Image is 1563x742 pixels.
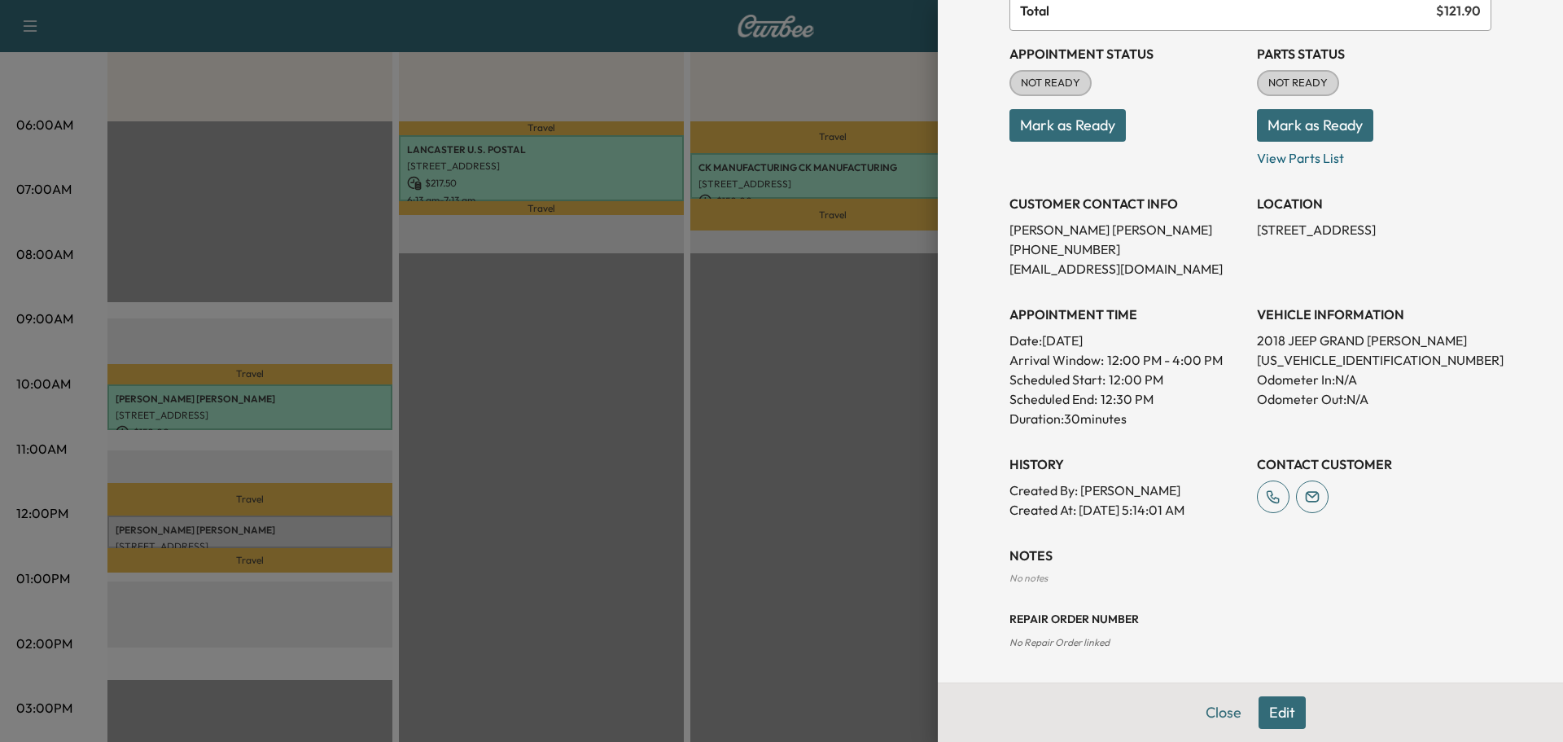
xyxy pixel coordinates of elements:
p: View Parts List [1257,142,1491,168]
div: No notes [1009,572,1491,585]
p: 2018 JEEP GRAND [PERSON_NAME] [1257,331,1491,350]
h3: Repair Order number [1009,611,1491,627]
p: Arrival Window: [1009,350,1244,370]
h3: APPOINTMENT TIME [1009,305,1244,324]
p: [STREET_ADDRESS] [1257,220,1491,239]
button: Edit [1259,696,1306,729]
p: Date: [DATE] [1009,331,1244,350]
p: [EMAIL_ADDRESS][DOMAIN_NAME] [1009,259,1244,279]
button: Mark as Ready [1257,109,1373,142]
p: Duration: 30 minutes [1009,409,1244,428]
h3: Appointment Status [1009,44,1244,64]
p: Scheduled End: [1009,389,1097,409]
span: $ 121.90 [1436,1,1481,20]
p: Created By : [PERSON_NAME] [1009,481,1244,500]
span: No Repair Order linked [1009,636,1110,648]
p: Odometer Out: N/A [1257,389,1491,409]
h3: LOCATION [1257,194,1491,213]
p: 12:30 PM [1101,389,1154,409]
p: Created At : [DATE] 5:14:01 AM [1009,500,1244,520]
h3: CONTACT CUSTOMER [1257,454,1491,474]
p: Scheduled Start: [1009,370,1105,389]
p: [US_VEHICLE_IDENTIFICATION_NUMBER] [1257,350,1491,370]
h3: NOTES [1009,546,1491,565]
h3: History [1009,454,1244,474]
button: Mark as Ready [1009,109,1126,142]
span: NOT READY [1011,75,1090,91]
p: 12:00 PM [1109,370,1163,389]
button: Close [1195,696,1252,729]
p: [PHONE_NUMBER] [1009,239,1244,259]
h3: VEHICLE INFORMATION [1257,305,1491,324]
p: [PERSON_NAME] [PERSON_NAME] [1009,220,1244,239]
span: NOT READY [1259,75,1338,91]
h3: CUSTOMER CONTACT INFO [1009,194,1244,213]
span: 12:00 PM - 4:00 PM [1107,350,1223,370]
p: Odometer In: N/A [1257,370,1491,389]
span: Total [1020,1,1436,20]
h3: Parts Status [1257,44,1491,64]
